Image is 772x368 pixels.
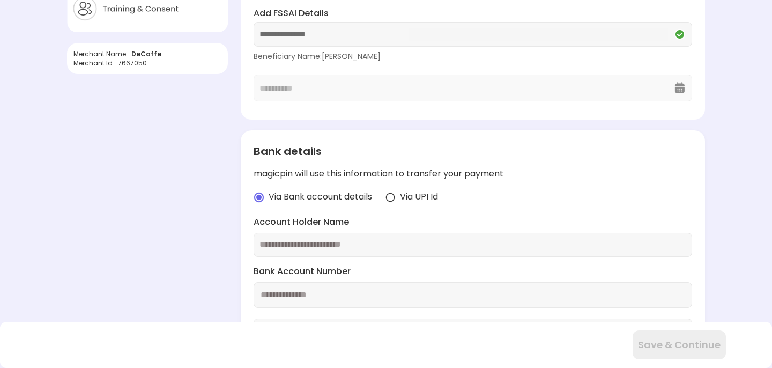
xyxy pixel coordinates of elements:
div: Beneficiary Name: [PERSON_NAME] [254,51,692,62]
span: DeCaffe [131,49,161,58]
span: Via Bank account details [269,191,372,203]
div: Merchant Name - [73,49,221,58]
img: radio [254,192,264,203]
label: Bank Account Number [254,266,692,278]
button: Save & Continue [633,330,726,359]
span: Via UPI Id [400,191,438,203]
div: Bank details [254,143,692,159]
label: Account Holder Name [254,216,692,229]
img: radio [385,192,396,203]
label: Add FSSAI Details [254,8,692,20]
img: Q2VREkDUCX-Nh97kZdnvclHTixewBtwTiuomQU4ttMKm5pUNxe9W_NURYrLCGq_Mmv0UDstOKswiepyQhkhj-wqMpwXa6YfHU... [673,28,686,41]
div: magicpin will use this information to transfer your payment [254,168,692,180]
div: Merchant Id - 7667050 [73,58,221,68]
